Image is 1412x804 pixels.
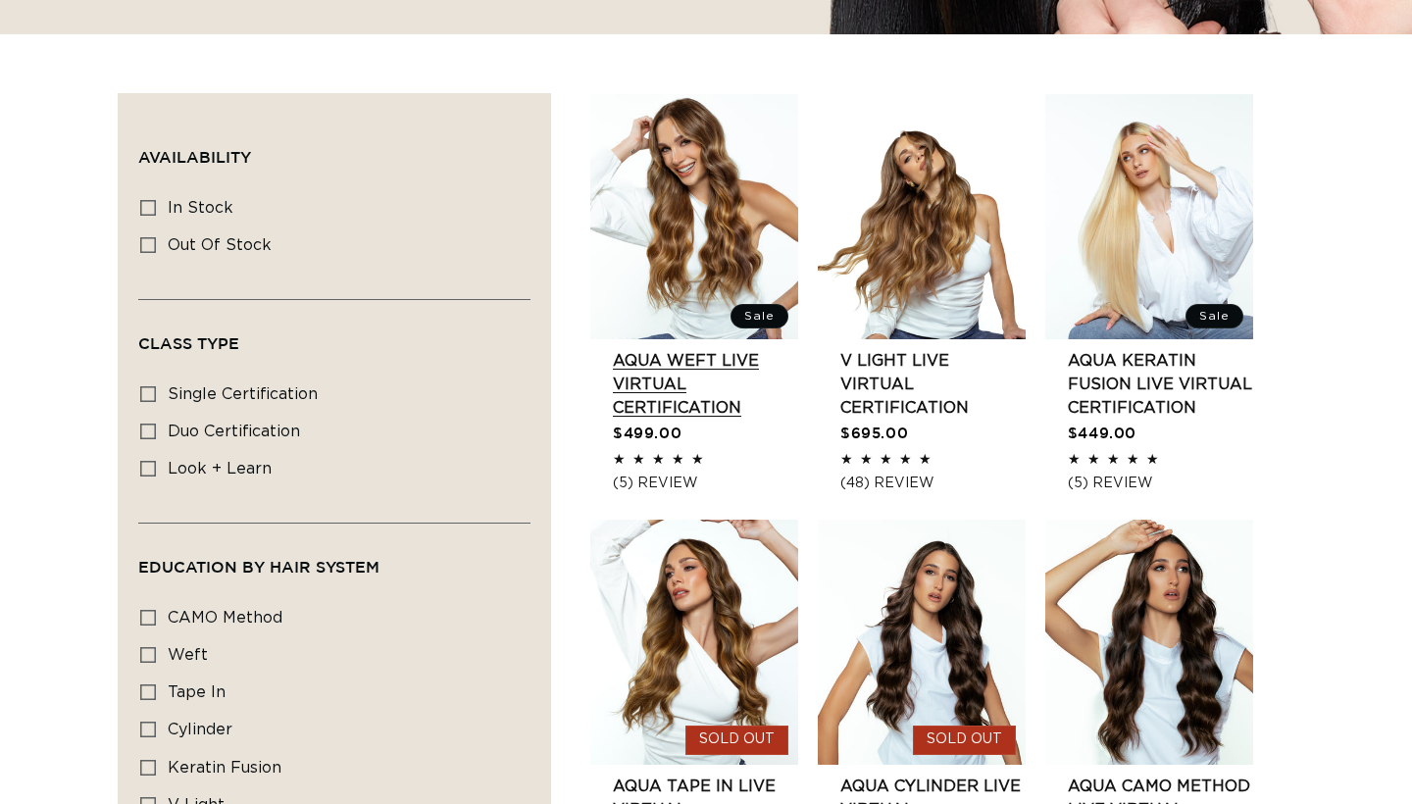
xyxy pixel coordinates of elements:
span: Out of stock [168,237,272,253]
span: Cylinder [168,722,232,737]
summary: Education By Hair system (0 selected) [138,524,530,594]
summary: Class Type (0 selected) [138,300,530,371]
span: Keratin Fusion [168,760,281,776]
span: CAMO Method [168,610,282,626]
span: Weft [168,647,208,663]
span: Class Type [138,334,239,352]
span: Education By Hair system [138,558,379,576]
span: single certification [168,386,318,402]
span: In stock [168,200,233,216]
a: V Light Live Virtual Certification [840,349,1026,420]
span: look + learn [168,461,272,477]
a: AQUA Keratin Fusion LIVE VIRTUAL Certification [1068,349,1253,420]
span: Availability [138,148,251,166]
span: Tape In [168,684,226,700]
span: duo certification [168,424,300,439]
a: AQUA Weft LIVE VIRTUAL Certification [613,349,798,420]
summary: Availability (0 selected) [138,114,530,184]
